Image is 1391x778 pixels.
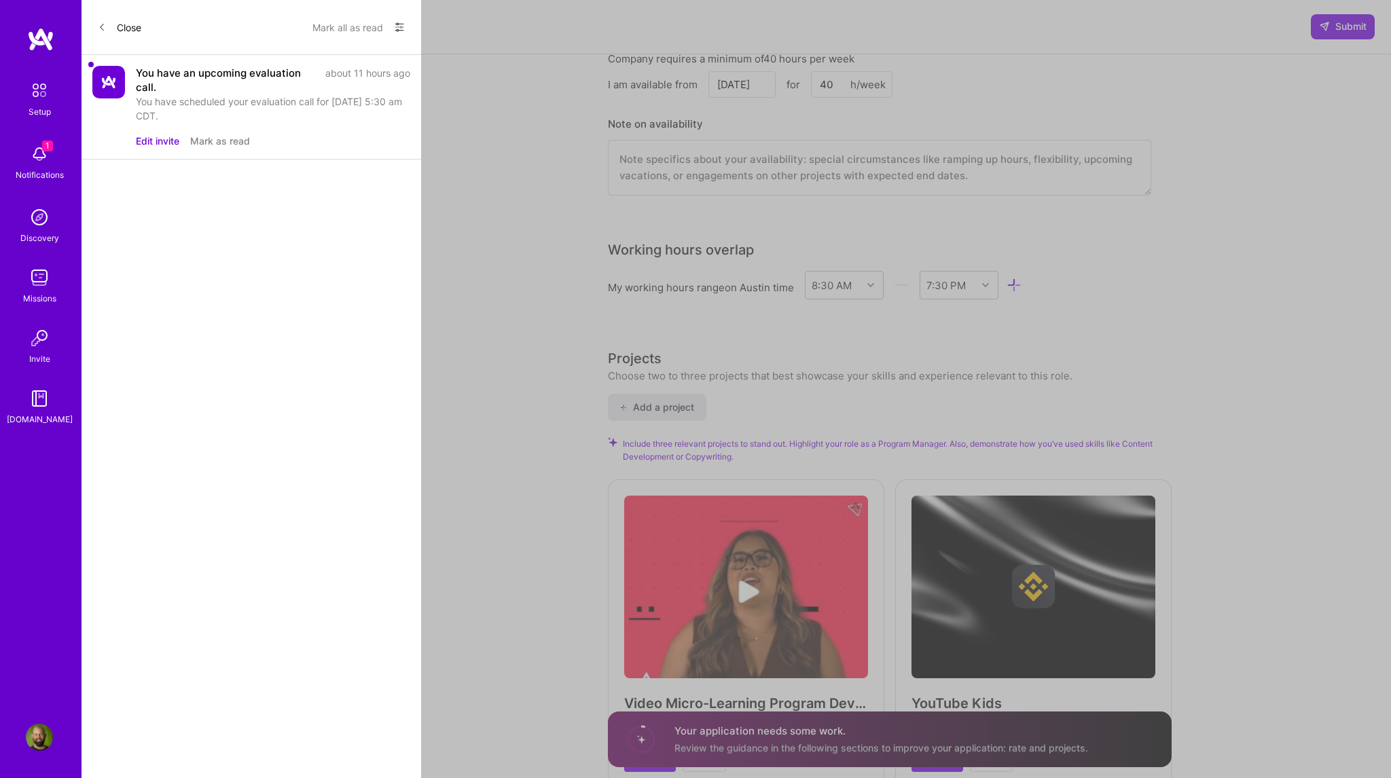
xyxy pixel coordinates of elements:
img: discovery [26,204,53,231]
img: logo [27,27,54,52]
button: Mark as read [190,134,250,148]
button: Edit invite [136,134,179,148]
div: You have an upcoming evaluation call. [136,66,317,94]
a: User Avatar [22,724,56,751]
div: Invite [29,352,50,366]
img: setup [25,76,54,105]
button: Close [98,16,141,38]
div: Setup [29,105,51,119]
img: teamwork [26,264,53,291]
img: Company Logo [92,66,125,98]
div: Discovery [20,231,59,245]
div: [DOMAIN_NAME] [7,412,73,426]
div: You have scheduled your evaluation call for [DATE] 5:30 am CDT. [136,94,410,123]
img: guide book [26,385,53,412]
button: Mark all as read [312,16,383,38]
div: Missions [23,291,56,305]
img: User Avatar [26,724,53,751]
img: Invite [26,325,53,352]
div: about 11 hours ago [325,66,410,94]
